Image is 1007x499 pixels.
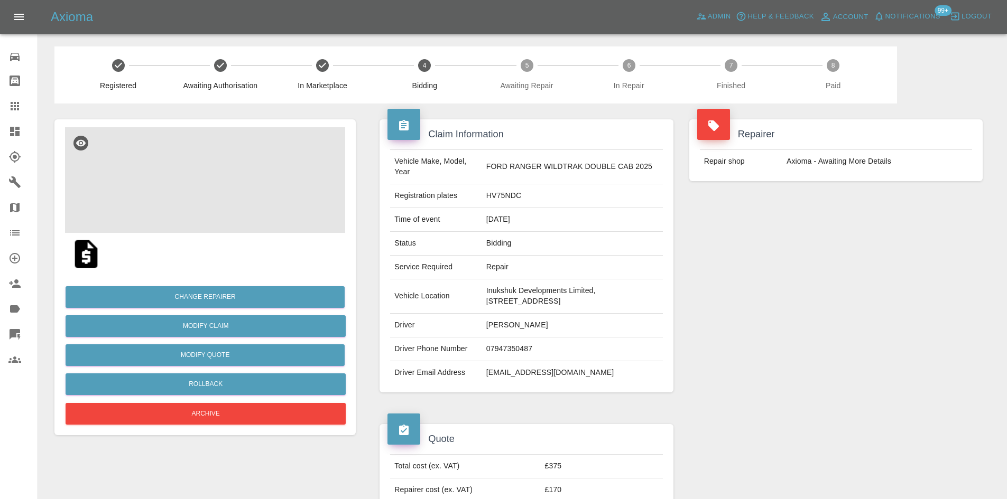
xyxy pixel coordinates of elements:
[747,11,814,23] span: Help & Feedback
[787,80,880,91] span: Paid
[700,150,782,173] td: Repair shop
[627,62,631,69] text: 6
[947,8,994,25] button: Logout
[275,80,369,91] span: In Marketplace
[71,80,165,91] span: Registered
[173,80,267,91] span: Awaiting Authorisation
[390,232,482,256] td: Status
[66,373,346,395] button: Rollback
[541,455,663,478] td: £375
[387,127,665,142] h4: Claim Information
[782,150,972,173] td: Axioma - Awaiting More Details
[390,279,482,314] td: Vehicle Location
[482,279,663,314] td: Inukshuk Developments Limited, [STREET_ADDRESS]
[482,361,663,384] td: [EMAIL_ADDRESS][DOMAIN_NAME]
[935,5,951,16] span: 99+
[65,127,345,233] img: 542f41a3-b771-4aa2-bbac-cd170a874d80
[482,337,663,361] td: 07947350487
[66,403,346,425] button: Archive
[6,4,32,30] button: Open drawer
[482,208,663,232] td: [DATE]
[480,80,574,91] span: Awaiting Repair
[390,455,540,478] td: Total cost (ex. VAT)
[482,184,663,208] td: HV75NDC
[387,432,665,446] h4: Quote
[832,62,835,69] text: 8
[69,237,103,271] img: original/1ff07d20-ad09-430b-8cb1-166022b1e8bc
[708,11,731,23] span: Admin
[378,80,472,91] span: Bidding
[66,286,345,308] button: Change Repairer
[697,127,975,142] h4: Repairer
[390,337,482,361] td: Driver Phone Number
[962,11,992,23] span: Logout
[390,150,482,184] td: Vehicle Make, Model, Year
[694,8,734,25] a: Admin
[733,8,816,25] button: Help & Feedback
[684,80,778,91] span: Finished
[390,208,482,232] td: Time of event
[390,314,482,337] td: Driver
[885,11,940,23] span: Notifications
[482,314,663,337] td: [PERSON_NAME]
[729,62,733,69] text: 7
[66,315,346,337] a: Modify Claim
[390,184,482,208] td: Registration plates
[66,344,345,366] button: Modify Quote
[582,80,676,91] span: In Repair
[482,232,663,256] td: Bidding
[482,256,663,279] td: Repair
[51,8,93,25] h5: Axioma
[390,361,482,384] td: Driver Email Address
[482,150,663,184] td: FORD RANGER WILDTRAK DOUBLE CAB 2025
[871,8,943,25] button: Notifications
[423,62,427,69] text: 4
[390,256,482,279] td: Service Required
[525,62,529,69] text: 5
[833,11,869,23] span: Account
[817,8,871,25] a: Account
